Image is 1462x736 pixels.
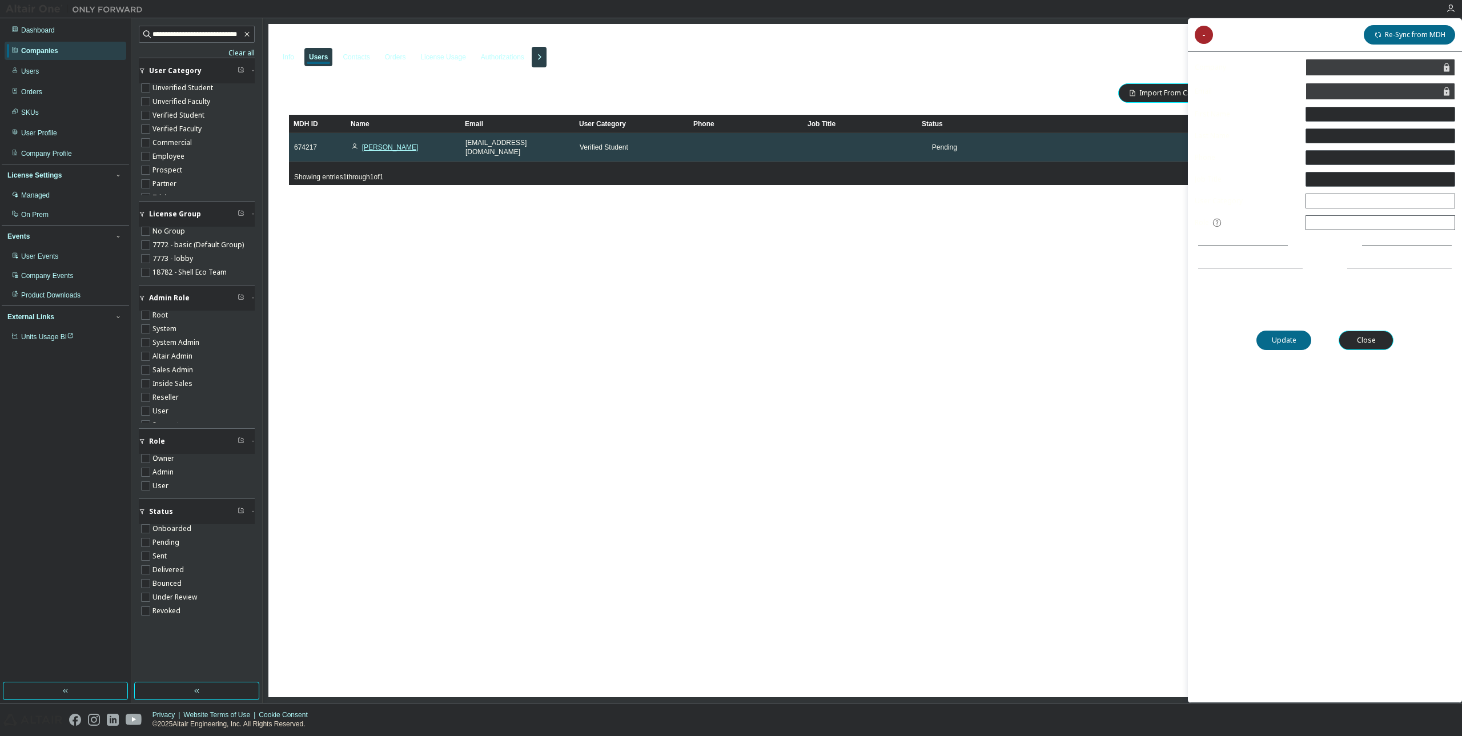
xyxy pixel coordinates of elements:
div: Phone [693,115,798,133]
label: Sent [152,549,169,563]
img: facebook.svg [69,714,81,726]
label: Under Review [152,590,199,604]
span: Role [1195,218,1209,227]
div: Users [21,67,39,76]
a: Clear all [139,49,255,58]
div: Users [309,53,328,62]
img: linkedin.svg [107,714,119,726]
div: Companies [21,46,58,55]
div: Orders [21,87,42,96]
label: No Group [152,224,187,238]
span: Clear filter [238,210,244,219]
label: 7772 - basic (Default Group) [152,238,246,252]
label: Inside Sales [152,377,195,391]
button: Status [139,499,255,524]
div: Cookie Consent [259,710,314,719]
span: Role [149,437,165,446]
label: Admin [152,465,176,479]
div: Company Profile [21,149,72,158]
div: Name [351,115,456,133]
span: Status [149,507,173,516]
div: Authorizations [481,53,524,62]
div: Actions [1310,263,1340,272]
label: Onboarded [152,522,194,536]
img: instagram.svg [88,714,100,726]
label: Delivered [152,563,186,577]
label: Verified Faculty [152,122,204,136]
a: Authorized Machines [1195,299,1455,308]
div: User Category [579,115,684,133]
div: Job Title [808,115,913,133]
div: Dashboard [21,26,55,35]
label: Prospect [152,163,184,177]
span: Clear filter [238,293,244,303]
label: Revoked [152,604,183,618]
span: Admin Role [149,293,190,303]
div: Product Downloads [21,291,81,300]
span: More Details [1295,241,1346,249]
div: On Prem [21,210,49,219]
label: Bounced [152,577,184,590]
label: 18782 - Shell Eco Team [152,266,229,279]
label: Employee [152,150,187,163]
div: Managed [21,191,50,200]
div: Select Role [1306,216,1455,230]
div: Select Role [1308,218,1343,227]
div: SKUs [21,108,39,117]
div: License Usage [420,53,465,62]
span: [GEOGRAPHIC_DATA] - 222 [275,31,426,44]
button: Re-Sync from MDH [1364,25,1455,45]
label: Last Name [1195,131,1299,140]
label: User Category [1195,196,1299,206]
button: Role [139,429,255,454]
label: Company [1195,63,1299,72]
label: Unverified Student [152,81,215,95]
a: [PERSON_NAME] [362,143,419,151]
div: Contacts [343,53,369,62]
label: First Name [1195,110,1299,119]
div: Orders [385,53,406,62]
div: Fetching profile... [1220,30,1288,39]
span: Verified Student [580,143,628,152]
div: License Settings [7,171,62,180]
span: Showing entries 1 through 1 of 1 [294,173,383,181]
span: User Activity Logs [1195,315,1256,323]
label: Sales Admin [152,363,195,377]
p: © 2025 Altair Engineering, Inc. All Rights Reserved. [152,719,315,729]
span: Clear filter [238,66,244,75]
span: Pending [932,143,957,151]
label: 7773 - lobby [152,252,195,266]
span: User Category [149,66,202,75]
img: youtube.svg [126,714,142,726]
img: Altair One [6,3,148,15]
div: Email [465,115,570,133]
div: Company Events [21,271,73,280]
span: License Group [149,210,201,219]
label: Root [152,308,170,322]
span: Units Usage BI [21,333,74,341]
div: External Links [7,312,54,321]
button: Admin Role [139,285,255,311]
button: Close [1339,331,1393,350]
img: altair_logo.svg [3,714,62,726]
label: Unverified Faculty [152,95,212,108]
label: Support [152,418,182,432]
label: Phone [1195,153,1299,162]
label: Altair Admin [152,349,195,363]
button: Update [1256,331,1311,350]
label: Email [1195,87,1299,96]
label: Trial [152,191,169,204]
label: System [152,322,179,336]
div: Status [922,115,1367,133]
label: Reseller [152,391,181,404]
button: Import From CSV [1118,83,1205,103]
label: Commercial [152,136,194,150]
label: Partner [152,177,179,191]
span: Clear filter [238,437,244,446]
div: Select Category [1308,196,1357,206]
label: User [152,404,171,418]
div: User Events [21,252,58,261]
span: Users (1) [289,87,337,100]
div: User Profile [21,128,57,138]
span: 674217 [294,143,317,152]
